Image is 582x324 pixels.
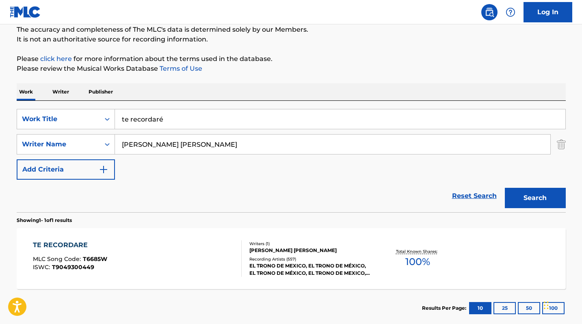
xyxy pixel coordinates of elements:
[541,285,582,324] iframe: Chat Widget
[17,228,566,289] a: TE RECORDAREMLC Song Code:T6685WISWC:T9049300449Writers (1)[PERSON_NAME] [PERSON_NAME]Recording A...
[469,302,491,314] button: 10
[17,83,35,100] p: Work
[22,139,95,149] div: Writer Name
[33,240,107,250] div: TE RECORDARE
[249,262,372,277] div: EL TRONO DE MEXICO, EL TRONO DE MÉXICO, EL TRONO DE MÉXICO, EL TRONO DE MEXICO, EL TRONO DE MÉXICO
[557,134,566,154] img: Delete Criterion
[50,83,71,100] p: Writer
[524,2,572,22] a: Log In
[86,83,115,100] p: Publisher
[422,304,468,312] p: Results Per Page:
[448,187,501,205] a: Reset Search
[17,25,566,35] p: The accuracy and completeness of The MLC's data is determined solely by our Members.
[541,285,582,324] div: Widget de chat
[485,7,494,17] img: search
[405,254,430,269] span: 100 %
[17,64,566,74] p: Please review the Musical Works Database
[396,248,439,254] p: Total Known Shares:
[17,35,566,44] p: It is not an authoritative source for recording information.
[502,4,519,20] div: Help
[249,241,372,247] div: Writers ( 1 )
[33,255,83,263] span: MLC Song Code :
[17,159,115,180] button: Add Criteria
[544,293,549,317] div: Arrastrar
[493,302,516,314] button: 25
[481,4,498,20] a: Public Search
[249,256,372,262] div: Recording Artists ( 557 )
[158,65,202,72] a: Terms of Use
[506,7,515,17] img: help
[249,247,372,254] div: [PERSON_NAME] [PERSON_NAME]
[518,302,540,314] button: 50
[99,165,108,174] img: 9d2ae6d4665cec9f34b9.svg
[17,54,566,64] p: Please for more information about the terms used in the database.
[10,6,41,18] img: MLC Logo
[17,217,72,224] p: Showing 1 - 1 of 1 results
[505,188,566,208] button: Search
[22,114,95,124] div: Work Title
[33,263,52,271] span: ISWC :
[40,55,72,63] a: click here
[52,263,94,271] span: T9049300449
[83,255,107,263] span: T6685W
[17,109,566,212] form: Search Form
